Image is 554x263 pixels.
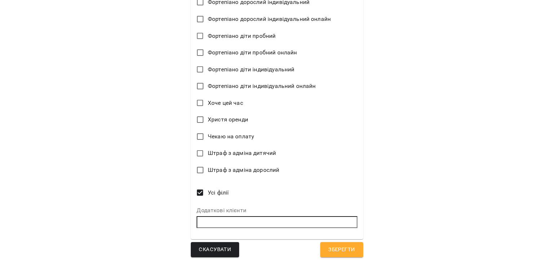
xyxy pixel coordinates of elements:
span: Фортепіано діти індивідуальний онлайн [208,82,316,90]
button: Зберегти [320,242,363,257]
span: Усі філії [208,188,229,197]
span: Фортепіано діти індивідуальний [208,65,294,74]
span: Фортепіано дорослий індивідуальний онлайн [208,15,331,23]
span: Чекаю на оплату [208,132,254,141]
label: Додаткові клієнти [197,208,357,213]
span: Фортепіано діти пробний [208,32,276,40]
span: Фортепіано діти пробний онлайн [208,48,297,57]
span: Христя оренди [208,115,248,124]
span: Хоче цей час [208,99,243,107]
span: Зберегти [328,245,355,254]
span: Штраф з адміна дорослий [208,166,279,174]
span: Штраф з адміна дитячий [208,149,276,157]
button: Скасувати [191,242,239,257]
span: Скасувати [199,245,231,254]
